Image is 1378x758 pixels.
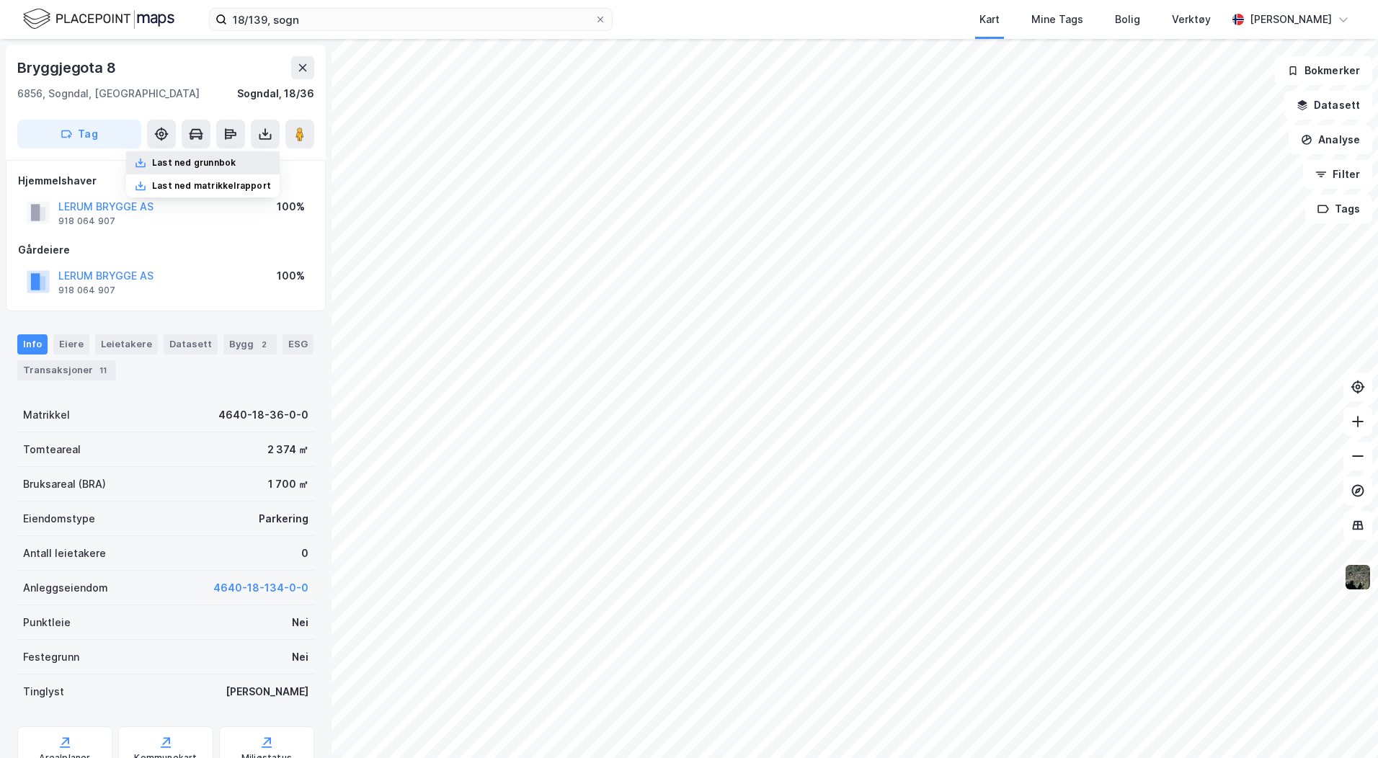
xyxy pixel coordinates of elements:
div: Transaksjoner [17,360,116,380]
div: Punktleie [23,614,71,631]
img: logo.f888ab2527a4732fd821a326f86c7f29.svg [23,6,174,32]
div: 11 [96,363,110,378]
div: Nei [292,648,308,666]
div: Kart [979,11,1000,28]
div: [PERSON_NAME] [226,683,308,700]
img: 9k= [1344,563,1372,591]
div: Bryggjegota 8 [17,56,118,79]
div: Eiere [53,334,89,355]
div: Eiendomstype [23,510,95,527]
iframe: Chat Widget [1306,689,1378,758]
div: Leietakere [95,334,158,355]
button: 4640-18-134-0-0 [213,579,308,597]
div: Festegrunn [23,648,79,666]
div: Gårdeiere [18,241,314,259]
button: Bokmerker [1275,56,1372,85]
div: 1 700 ㎡ [268,476,308,493]
div: 0 [301,545,308,562]
button: Analyse [1289,125,1372,154]
div: Antall leietakere [23,545,106,562]
div: Datasett [164,334,218,355]
div: 4640-18-36-0-0 [218,406,308,424]
div: Last ned grunnbok [152,157,236,169]
div: Kontrollprogram for chat [1306,689,1378,758]
button: Tag [17,120,141,148]
div: Parkering [259,510,308,527]
div: 6856, Sogndal, [GEOGRAPHIC_DATA] [17,85,200,102]
div: Sogndal, 18/36 [237,85,314,102]
div: Info [17,334,48,355]
div: Mine Tags [1031,11,1083,28]
div: Tinglyst [23,683,64,700]
div: Tomteareal [23,441,81,458]
div: 918 064 907 [58,285,115,296]
div: Anleggseiendom [23,579,108,597]
div: Hjemmelshaver [18,172,314,189]
div: Last ned matrikkelrapport [152,180,271,192]
button: Filter [1303,160,1372,189]
div: 2 [257,337,271,352]
div: Bygg [223,334,277,355]
input: Søk på adresse, matrikkel, gårdeiere, leietakere eller personer [227,9,595,30]
div: Verktøy [1172,11,1211,28]
div: 2 374 ㎡ [267,441,308,458]
div: Bruksareal (BRA) [23,476,106,493]
div: 918 064 907 [58,215,115,227]
div: ESG [283,334,314,355]
button: Tags [1305,195,1372,223]
div: Bolig [1115,11,1140,28]
div: Nei [292,614,308,631]
div: 100% [277,198,305,215]
button: Datasett [1284,91,1372,120]
div: Matrikkel [23,406,70,424]
div: [PERSON_NAME] [1250,11,1332,28]
div: 100% [277,267,305,285]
